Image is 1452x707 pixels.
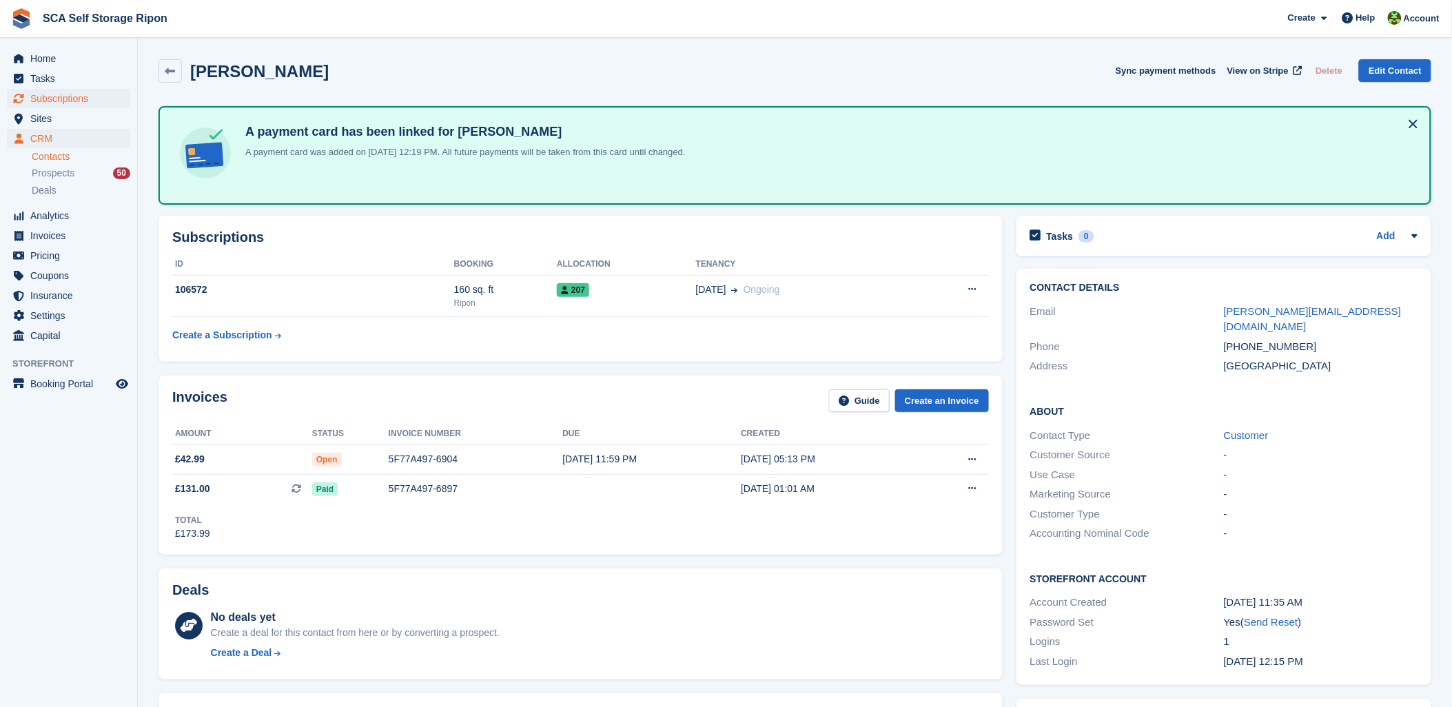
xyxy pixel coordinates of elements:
[1030,467,1224,483] div: Use Case
[1224,467,1418,483] div: -
[7,306,130,325] a: menu
[7,129,130,148] a: menu
[172,582,209,598] h2: Deals
[1244,616,1298,628] a: Send Reset
[7,246,130,265] a: menu
[1224,526,1418,542] div: -
[895,389,989,412] a: Create an Invoice
[741,482,919,496] div: [DATE] 01:01 AM
[1224,429,1269,441] a: Customer
[1310,59,1348,82] button: Delete
[113,167,130,179] div: 50
[30,109,113,128] span: Sites
[7,89,130,108] a: menu
[11,8,32,29] img: stora-icon-8386f47178a22dfd0bd8f6a31ec36ba5ce8667c1dd55bd0f319d3a0aa187defe.svg
[30,246,113,265] span: Pricing
[1078,230,1094,243] div: 0
[240,145,686,159] p: A payment card was added on [DATE] 12:19 PM. All future payments will be taken from this card unt...
[30,89,113,108] span: Subscriptions
[7,226,130,245] a: menu
[744,284,780,295] span: Ongoing
[172,389,227,412] h2: Invoices
[312,423,389,445] th: Status
[741,452,919,467] div: [DATE] 05:13 PM
[1030,358,1224,374] div: Address
[389,452,563,467] div: 5F77A497-6904
[1030,283,1418,294] h2: Contact Details
[175,482,210,496] span: £131.00
[1377,229,1395,245] a: Add
[172,328,272,342] div: Create a Subscription
[211,626,500,640] div: Create a deal for this contact from here or by converting a prospect.
[172,423,312,445] th: Amount
[1030,571,1418,585] h2: Storefront Account
[454,283,557,297] div: 160 sq. ft
[30,69,113,88] span: Tasks
[1224,358,1418,374] div: [GEOGRAPHIC_DATA]
[696,283,726,297] span: [DATE]
[37,7,173,30] a: SCA Self Storage Ripon
[1030,339,1224,355] div: Phone
[12,357,137,371] span: Storefront
[312,453,342,467] span: Open
[7,69,130,88] a: menu
[1224,506,1418,522] div: -
[563,452,742,467] div: [DATE] 11:59 PM
[454,297,557,309] div: Ripon
[1356,11,1376,25] span: Help
[1047,230,1074,243] h2: Tasks
[175,452,205,467] span: £42.99
[30,49,113,68] span: Home
[190,62,329,81] h2: [PERSON_NAME]
[1030,486,1224,502] div: Marketing Source
[175,526,210,541] div: £173.99
[175,514,210,526] div: Total
[7,206,130,225] a: menu
[32,183,130,198] a: Deals
[1224,305,1402,333] a: [PERSON_NAME][EMAIL_ADDRESS][DOMAIN_NAME]
[1222,59,1305,82] a: View on Stripe
[30,129,113,148] span: CRM
[1288,11,1316,25] span: Create
[7,109,130,128] a: menu
[7,49,130,68] a: menu
[176,124,234,182] img: card-linked-ebf98d0992dc2aeb22e95c0e3c79077019eb2392cfd83c6a337811c24bc77127.svg
[1030,595,1224,611] div: Account Created
[1224,447,1418,463] div: -
[172,322,281,348] a: Create a Subscription
[1030,506,1224,522] div: Customer Type
[1030,447,1224,463] div: Customer Source
[1224,486,1418,502] div: -
[563,423,742,445] th: Due
[1227,64,1289,78] span: View on Stripe
[389,423,563,445] th: Invoice number
[30,374,113,393] span: Booking Portal
[240,124,686,140] h4: A payment card has been linked for [PERSON_NAME]
[389,482,563,496] div: 5F77A497-6897
[312,482,338,496] span: Paid
[1030,615,1224,631] div: Password Set
[172,229,989,245] h2: Subscriptions
[7,286,130,305] a: menu
[7,326,130,345] a: menu
[557,283,589,297] span: 207
[211,646,272,660] div: Create a Deal
[30,226,113,245] span: Invoices
[1359,59,1431,82] a: Edit Contact
[7,374,130,393] a: menu
[7,266,130,285] a: menu
[1030,428,1224,444] div: Contact Type
[172,254,454,276] th: ID
[1224,339,1418,355] div: [PHONE_NUMBER]
[211,646,500,660] a: Create a Deal
[30,326,113,345] span: Capital
[172,283,454,297] div: 106572
[1030,404,1418,418] h2: About
[829,389,890,412] a: Guide
[1030,634,1224,650] div: Logins
[1030,304,1224,335] div: Email
[32,150,130,163] a: Contacts
[1240,616,1301,628] span: ( )
[30,286,113,305] span: Insurance
[454,254,557,276] th: Booking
